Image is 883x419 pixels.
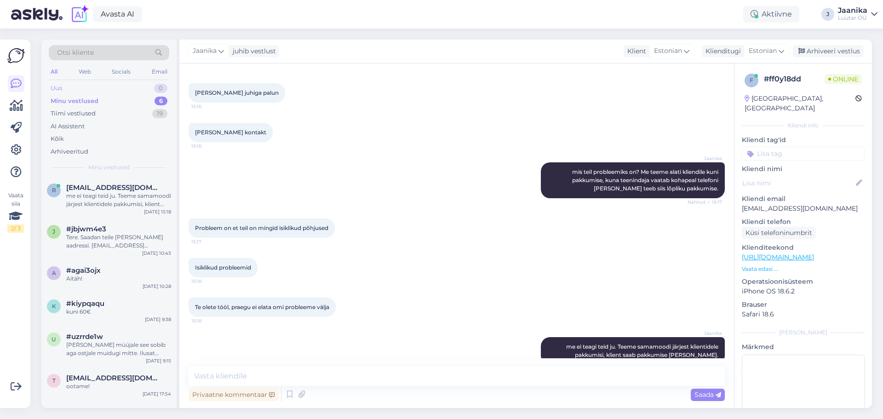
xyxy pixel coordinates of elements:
[142,250,171,257] div: [DATE] 10:43
[66,333,103,341] span: #uzrrde1w
[742,194,865,204] p: Kliendi email
[566,343,720,358] span: me ei teagi teid ju. Teeme samamoodi järjest klientidele pakkumisi, klient saab pakkumise [PERSON...
[688,330,722,337] span: Jaanika
[750,77,753,84] span: f
[51,147,88,156] div: Arhiveeritud
[66,275,171,283] div: Aitäh!
[742,164,865,174] p: Kliendi nimi
[7,47,25,64] img: Askly Logo
[654,46,682,56] span: Estonian
[702,46,741,56] div: Klienditugi
[742,135,865,145] p: Kliendi tag'id
[7,191,24,233] div: Vaata siia
[52,377,56,384] span: t
[191,278,226,285] span: 15:18
[150,66,169,78] div: Email
[66,225,106,233] span: #jbjwm4e3
[838,14,867,22] div: Luutar OÜ
[688,199,722,206] span: Nähtud ✓ 15:17
[742,342,865,352] p: Märkmed
[57,48,94,57] span: Otsi kliente
[51,109,96,118] div: Tiimi vestlused
[745,94,855,113] div: [GEOGRAPHIC_DATA], [GEOGRAPHIC_DATA]
[52,270,56,276] span: a
[152,109,167,118] div: 19
[52,228,55,235] span: j
[191,143,226,149] span: 15:16
[742,300,865,310] p: Brauser
[749,46,777,56] span: Estonian
[51,122,85,131] div: AI Assistent
[764,74,825,85] div: # ff0y18dd
[49,66,59,78] div: All
[145,316,171,323] div: [DATE] 9:38
[742,217,865,227] p: Kliendi telefon
[144,208,171,215] div: [DATE] 15:18
[191,317,226,324] span: 15:18
[195,129,266,136] span: [PERSON_NAME] kontakt
[66,374,162,382] span: talvitein@gmail.com
[742,227,816,239] div: Küsi telefoninumbrit
[66,266,101,275] span: #agai3ojx
[742,243,865,253] p: Klienditeekond
[838,7,867,14] div: Jaanika
[742,204,865,213] p: [EMAIL_ADDRESS][DOMAIN_NAME]
[742,265,865,273] p: Vaata edasi ...
[51,97,98,106] div: Minu vestlused
[193,46,217,56] span: Jaanika
[52,303,56,310] span: k
[52,187,56,194] span: r
[195,264,251,271] span: Isiklikud probleemid
[742,328,865,337] div: [PERSON_NAME]
[742,277,865,287] p: Operatsioonisüsteem
[195,224,328,231] span: Probleem on et teil on mingid isiklikud põhjused
[143,283,171,290] div: [DATE] 10:28
[743,6,799,23] div: Aktiivne
[742,310,865,319] p: Safari 18.6
[52,336,56,343] span: u
[51,134,64,143] div: Kõik
[195,304,329,310] span: Te olete tööl, praegu ei elata omi probleeme välja
[93,6,142,22] a: Avasta AI
[51,84,62,93] div: Uus
[66,233,171,250] div: Tere. Saadan teile [PERSON_NAME] aadressi. [EMAIL_ADDRESS][DOMAIN_NAME] tagasisidet ootama jäädes
[66,184,162,192] span: raimivarik@gmail.com
[742,147,865,161] input: Lisa tag
[154,84,167,93] div: 0
[88,163,130,172] span: Minu vestlused
[694,390,721,399] span: Saada
[742,287,865,296] p: iPhone OS 18.6.2
[229,46,276,56] div: juhib vestlust
[7,224,24,233] div: 2 / 3
[838,7,877,22] a: JaanikaLuutar OÜ
[66,382,171,390] div: ootame!
[66,192,171,208] div: me ei teagi teid ju. Teeme samamoodi järjest klientidele pakkumisi, klient saab pakkumise [PERSON...
[742,253,814,261] a: [URL][DOMAIN_NAME]
[66,299,104,308] span: #kiypqaqu
[624,46,646,56] div: Klient
[191,238,226,245] span: 15:17
[688,155,722,162] span: Jaanika
[77,66,93,78] div: Web
[143,390,171,397] div: [DATE] 17:54
[146,357,171,364] div: [DATE] 9:15
[821,8,834,21] div: J
[825,74,862,84] span: Online
[66,341,171,357] div: [PERSON_NAME] müüjale see sobib aga ostjale muidugi mitte. Ilusat päeva!
[189,389,278,401] div: Privaatne kommentaar
[195,89,279,96] span: [PERSON_NAME] juhiga palun
[70,5,89,24] img: explore-ai
[191,103,226,110] span: 15:16
[742,121,865,130] div: Kliendi info
[110,66,132,78] div: Socials
[793,45,864,57] div: Arhiveeri vestlus
[66,308,171,316] div: kuni 60€
[572,168,720,192] span: mis teil probleemiks on? Me teeme alati kliendile kuni pakkumise, kuna teenindaja vaatab kohapeal...
[155,97,167,106] div: 6
[742,178,854,188] input: Lisa nimi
